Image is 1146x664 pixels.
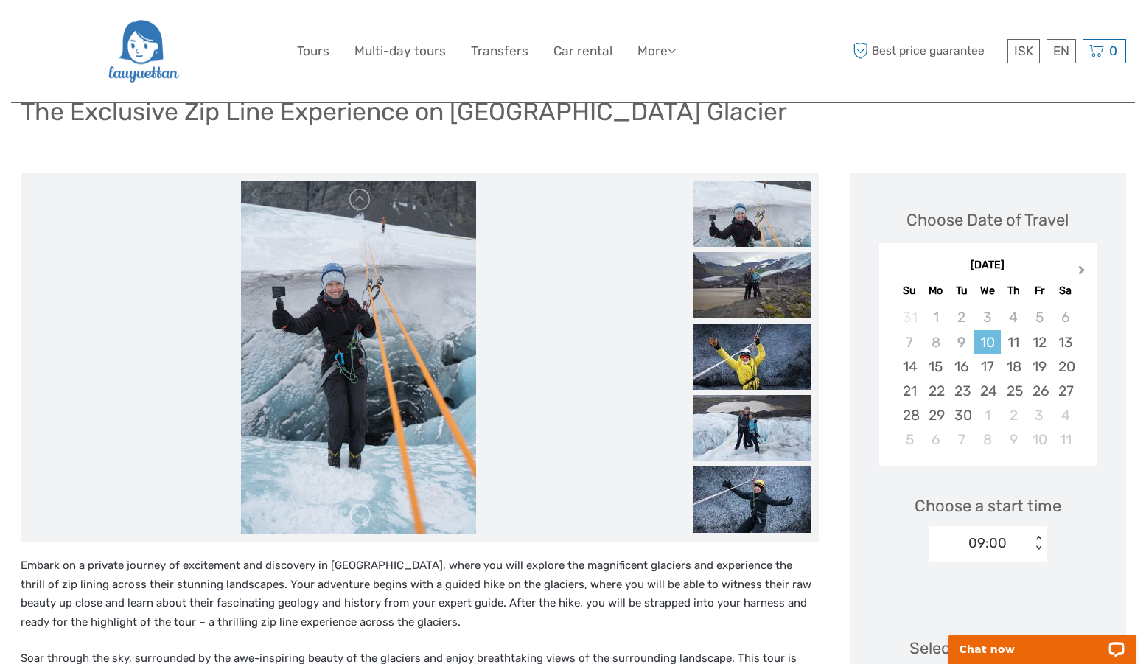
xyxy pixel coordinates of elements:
div: Fr [1027,281,1052,301]
div: Choose Saturday, September 13th, 2025 [1052,330,1078,354]
div: Su [897,281,923,301]
div: Choose Thursday, September 25th, 2025 [1001,379,1027,403]
div: Choose Saturday, October 11th, 2025 [1052,427,1078,452]
button: Next Month [1072,262,1095,285]
div: Choose Date of Travel [906,209,1069,231]
img: f9262cc0fc7e44f6bef5048b11fce8b2_slider_thumbnail.jpeg [693,324,811,390]
h1: The Exclusive Zip Line Experience on [GEOGRAPHIC_DATA] Glacier [21,97,787,127]
div: Choose Sunday, September 21st, 2025 [897,379,923,403]
div: Not available Monday, September 8th, 2025 [923,330,948,354]
div: month 2025-09 [884,305,1091,452]
div: Not available Sunday, August 31st, 2025 [897,305,923,329]
a: Transfers [471,41,528,62]
div: Choose Wednesday, September 10th, 2025 [974,330,1000,354]
div: Choose Sunday, September 28th, 2025 [897,403,923,427]
div: Choose Monday, October 6th, 2025 [923,427,948,452]
div: Choose Monday, September 29th, 2025 [923,403,948,427]
a: Car rental [553,41,612,62]
img: 6ababc4b6dad4cb0b0f64c3ecc6ac023_slider_thumbnail.jpeg [693,181,811,247]
div: Choose Friday, September 26th, 2025 [1027,379,1052,403]
a: Tours [297,41,329,62]
div: Not available Tuesday, September 9th, 2025 [948,330,974,354]
div: Choose Friday, October 10th, 2025 [1027,427,1052,452]
div: Choose Wednesday, October 8th, 2025 [974,427,1000,452]
p: Embark on a private journey of excitement and discovery in [GEOGRAPHIC_DATA], where you will expl... [21,556,819,632]
div: Choose Thursday, October 2nd, 2025 [1001,403,1027,427]
div: Choose Saturday, September 20th, 2025 [1052,354,1078,379]
div: Choose Thursday, September 11th, 2025 [1001,330,1027,354]
div: Choose Friday, September 19th, 2025 [1027,354,1052,379]
div: Not available Tuesday, September 2nd, 2025 [948,305,974,329]
span: ISK [1014,43,1033,58]
img: 2954-36deae89-f5b4-4889-ab42-60a468582106_logo_big.png [107,11,178,91]
span: 0 [1107,43,1119,58]
div: Choose Sunday, October 5th, 2025 [897,427,923,452]
div: Choose Wednesday, October 1st, 2025 [974,403,1000,427]
span: Best price guarantee [850,39,1004,63]
div: Choose Thursday, September 18th, 2025 [1001,354,1027,379]
div: Choose Wednesday, September 17th, 2025 [974,354,1000,379]
div: [DATE] [879,258,1097,273]
div: Choose Tuesday, September 16th, 2025 [948,354,974,379]
div: We [974,281,1000,301]
a: More [637,41,676,62]
div: Choose Tuesday, October 7th, 2025 [948,427,974,452]
div: Choose Monday, September 22nd, 2025 [923,379,948,403]
img: f256985d6d484be9bb1161ff877ee483_slider_thumbnail.jpeg [693,395,811,461]
div: Choose Saturday, September 27th, 2025 [1052,379,1078,403]
div: Choose Tuesday, September 30th, 2025 [948,403,974,427]
div: Tu [948,281,974,301]
div: Not available Monday, September 1st, 2025 [923,305,948,329]
div: Choose Thursday, October 9th, 2025 [1001,427,1027,452]
div: Choose Monday, September 15th, 2025 [923,354,948,379]
div: Sa [1052,281,1078,301]
img: 6ababc4b6dad4cb0b0f64c3ecc6ac023_main_slider.jpeg [241,181,477,534]
div: Th [1001,281,1027,301]
img: c43876d82a2d495fa30b1127a8242a9c_slider_thumbnail.jpeg [693,252,811,318]
iframe: LiveChat chat widget [939,618,1146,664]
div: Choose Tuesday, September 23rd, 2025 [948,379,974,403]
div: Not available Friday, September 5th, 2025 [1027,305,1052,329]
div: Choose Saturday, October 4th, 2025 [1052,403,1078,427]
div: Choose Wednesday, September 24th, 2025 [974,379,1000,403]
div: EN [1047,39,1076,63]
div: 09:00 [968,534,1007,553]
div: Choose Sunday, September 14th, 2025 [897,354,923,379]
img: 079459e999004e8d987f0426f4f07965_slider_thumbnail.jpeg [693,466,811,533]
a: Multi-day tours [354,41,446,62]
span: Choose a start time [915,494,1061,517]
div: Mo [923,281,948,301]
div: Not available Wednesday, September 3rd, 2025 [974,305,1000,329]
div: Not available Thursday, September 4th, 2025 [1001,305,1027,329]
div: Not available Saturday, September 6th, 2025 [1052,305,1078,329]
div: Choose Friday, October 3rd, 2025 [1027,403,1052,427]
div: < > [1033,536,1045,551]
div: Not available Sunday, September 7th, 2025 [897,330,923,354]
div: Choose Friday, September 12th, 2025 [1027,330,1052,354]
